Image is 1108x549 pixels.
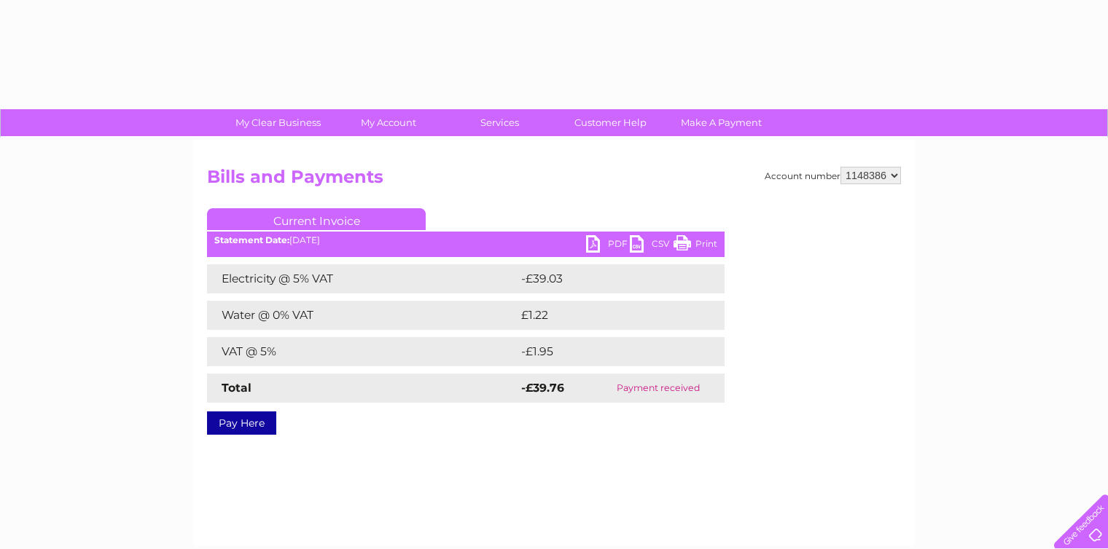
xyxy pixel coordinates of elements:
a: My Account [329,109,449,136]
td: VAT @ 5% [207,337,518,366]
strong: -£39.76 [521,381,564,395]
a: Print [674,235,717,256]
a: Services [440,109,560,136]
strong: Total [222,381,251,395]
a: Pay Here [207,411,276,435]
a: Customer Help [550,109,671,136]
div: Account number [765,167,901,184]
td: -£39.03 [518,264,698,293]
td: £1.22 [518,301,688,330]
a: CSV [630,235,674,256]
a: Current Invoice [207,208,426,230]
h2: Bills and Payments [207,167,901,194]
b: Statement Date: [214,234,289,245]
div: [DATE] [207,235,725,245]
a: Make A Payment [661,109,781,136]
a: My Clear Business [218,109,338,136]
a: PDF [586,235,630,256]
td: Water @ 0% VAT [207,301,518,330]
td: Electricity @ 5% VAT [207,264,518,293]
td: Payment received [592,374,725,403]
td: -£1.95 [518,337,692,366]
